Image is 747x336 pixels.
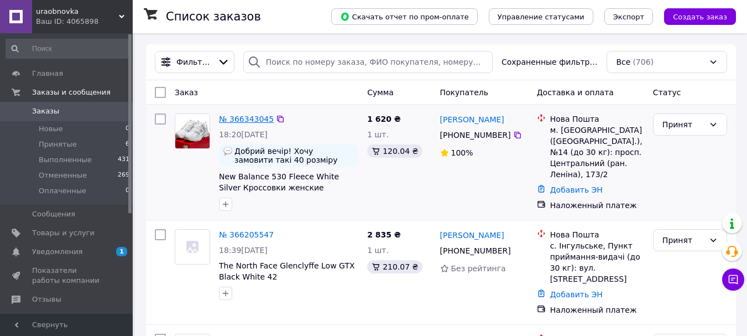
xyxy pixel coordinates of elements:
[367,144,422,158] div: 120.04 ₴
[438,127,513,143] div: [PHONE_NUMBER]
[550,304,644,316] div: Наложенный платеж
[32,266,102,286] span: Показатели работы компании
[6,39,130,59] input: Поиск
[32,209,75,219] span: Сообщения
[176,56,213,68] span: Фильтры
[219,172,356,214] a: New Balance 530 Fleece White Silver Кроссовки женские демисезон весна еврозима осень стильные Вье...
[39,155,92,165] span: Выполненные
[550,185,603,194] a: Добавить ЭН
[32,228,95,238] span: Товары и услуги
[664,8,736,25] button: Создать заказ
[451,148,473,157] span: 100%
[438,243,513,259] div: [PHONE_NUMBER]
[604,8,653,25] button: Экспорт
[219,230,274,239] a: № 366205547
[550,200,644,211] div: Наложенный платеж
[118,170,129,180] span: 269
[550,290,603,299] a: Добавить ЭН
[367,88,394,97] span: Сумма
[166,10,261,23] h1: Список заказов
[32,294,61,304] span: Отзывы
[331,8,478,25] button: Скачать отчет по пром-оплате
[537,88,614,97] span: Доставка и оплата
[219,246,268,255] span: 18:39[DATE]
[451,264,506,273] span: Без рейтинга
[39,186,86,196] span: Оплаченные
[633,58,654,66] span: (706)
[36,17,133,27] div: Ваш ID: 4065898
[673,13,727,21] span: Создать заказ
[126,124,129,134] span: 0
[223,147,232,156] img: :speech_balloon:
[175,229,210,265] a: Фото товару
[662,118,704,131] div: Принят
[219,261,355,281] a: The North Face Glenclyffe Low GTX Black White 42
[367,230,401,239] span: 2 835 ₴
[175,113,210,149] a: Фото товару
[219,130,268,139] span: 18:20[DATE]
[367,130,389,139] span: 1 шт.
[234,147,354,164] span: Добрий вечір! Хочу замовити такі 40 розміру
[243,51,493,73] input: Поиск по номеру заказа, ФИО покупателя, номеру телефона, Email, номеру накладной
[440,230,504,241] a: [PERSON_NAME]
[550,113,644,125] div: Нова Пошта
[498,13,584,21] span: Управление статусами
[175,88,198,97] span: Заказ
[39,139,77,149] span: Принятые
[616,56,630,68] span: Все
[39,170,87,180] span: Отмененные
[36,7,119,17] span: uraobnovka
[175,114,210,148] img: Фото товару
[116,247,127,256] span: 1
[502,56,598,68] span: Сохраненные фильтры:
[489,8,593,25] button: Управление статусами
[440,88,489,97] span: Покупатель
[440,114,504,125] a: [PERSON_NAME]
[126,186,129,196] span: 0
[118,155,129,165] span: 431
[722,268,744,291] button: Чат с покупателем
[653,88,681,97] span: Статус
[126,139,129,149] span: 6
[550,229,644,240] div: Нова Пошта
[39,124,63,134] span: Новые
[367,246,389,255] span: 1 шт.
[32,87,111,97] span: Заказы и сообщения
[219,115,274,123] a: № 366343045
[653,12,736,20] a: Создать заказ
[32,69,63,79] span: Главная
[613,13,644,21] span: Экспорт
[550,125,644,180] div: м. [GEOGRAPHIC_DATA] ([GEOGRAPHIC_DATA].), №14 (до 30 кг): просп. Центральний (ран. Леніна), 173/2
[367,260,422,273] div: 210.07 ₴
[367,115,401,123] span: 1 620 ₴
[32,247,82,257] span: Уведомления
[32,106,59,116] span: Заказы
[340,12,469,22] span: Скачать отчет по пром-оплате
[550,240,644,285] div: с. Інгульське, Пункт приймання-видачі (до 30 кг): вул. [STREET_ADDRESS]
[662,234,704,246] div: Принят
